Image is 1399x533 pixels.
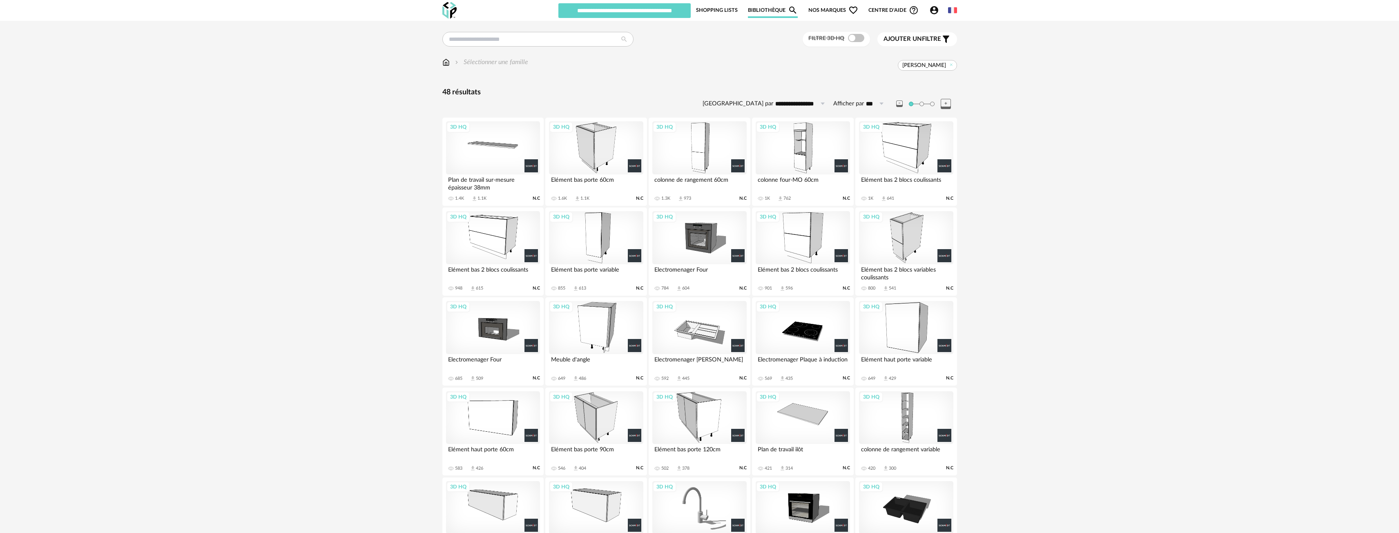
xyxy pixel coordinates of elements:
[756,301,780,312] div: 3D HQ
[549,264,643,281] div: Elément bas porte variable
[476,466,483,471] div: 426
[471,196,477,202] span: Download icon
[442,58,450,67] img: svg+xml;base64,PHN2ZyB3aWR0aD0iMTYiIGhlaWdodD0iMTciIHZpZXdCb3g9IjAgMCAxNiAxNyIgZmlsbD0ibm9uZSIgeG...
[476,285,483,291] div: 615
[946,465,953,471] span: N.C
[442,2,457,19] img: OXP
[446,392,470,402] div: 3D HQ
[476,376,483,381] div: 509
[739,465,747,471] span: N.C
[859,122,883,132] div: 3D HQ
[545,297,647,386] a: 3D HQ Meuble d'angle 649 Download icon 486 N.C
[868,466,875,471] div: 420
[848,5,858,15] span: Heart Outline icon
[756,354,850,370] div: Electromenager Plaque à induction
[652,354,746,370] div: Electromenager [PERSON_NAME]
[752,118,853,206] a: 3D HQ colonne four-MO 60cm 1K Download icon 762 N.C
[652,264,746,281] div: Electromenager Four
[696,2,738,18] a: Shopping Lists
[783,196,791,201] div: 762
[889,376,896,381] div: 429
[889,466,896,471] div: 300
[442,207,544,296] a: 3D HQ Elément bas 2 blocs coulissants 948 Download icon 615 N.C
[477,196,486,201] div: 1.1K
[573,375,579,381] span: Download icon
[859,354,953,370] div: Elément haut porte variable
[652,444,746,460] div: Elément bas porte 120cm
[779,465,785,471] span: Download icon
[833,100,864,108] label: Afficher par
[676,465,682,471] span: Download icon
[455,376,462,381] div: 685
[442,118,544,206] a: 3D HQ Plan de travail sur-mesure épaisseur 38mm 1.4K Download icon 1.1K N.C
[739,285,747,291] span: N.C
[455,196,464,201] div: 1.4K
[946,196,953,201] span: N.C
[777,196,783,202] span: Download icon
[661,466,669,471] div: 502
[661,285,669,291] div: 784
[756,482,780,492] div: 3D HQ
[859,174,953,191] div: Elément bas 2 blocs coulissants
[941,34,951,44] span: Filter icon
[855,118,957,206] a: 3D HQ Elément bas 2 blocs coulissants 1K Download icon 641 N.C
[859,212,883,222] div: 3D HQ
[946,375,953,381] span: N.C
[756,174,850,191] div: colonne four-MO 60cm
[748,2,798,18] a: BibliothèqueMagnify icon
[881,196,887,202] span: Download icon
[549,174,643,191] div: Elément bas porte 60cm
[636,375,643,381] span: N.C
[446,212,470,222] div: 3D HQ
[533,285,540,291] span: N.C
[843,375,850,381] span: N.C
[843,285,850,291] span: N.C
[868,285,875,291] div: 800
[785,466,793,471] div: 314
[545,118,647,206] a: 3D HQ Elément bas porte 60cm 1.6K Download icon 1.1K N.C
[533,196,540,201] span: N.C
[446,444,540,460] div: Elément haut porte 60cm
[649,207,750,296] a: 3D HQ Electromenager Four 784 Download icon 604 N.C
[649,388,750,476] a: 3D HQ Elément bas porte 120cm 502 Download icon 378 N.C
[446,122,470,132] div: 3D HQ
[446,264,540,281] div: Elément bas 2 blocs coulissants
[533,375,540,381] span: N.C
[889,285,896,291] div: 541
[549,482,573,492] div: 3D HQ
[843,196,850,201] span: N.C
[636,285,643,291] span: N.C
[446,354,540,370] div: Electromenager Four
[676,285,682,292] span: Download icon
[785,376,793,381] div: 435
[808,36,844,41] span: Filtre 3D HQ
[682,376,689,381] div: 445
[661,196,670,201] div: 1.3K
[788,5,798,15] span: Magnify icon
[470,285,476,292] span: Download icon
[929,5,939,15] span: Account Circle icon
[756,392,780,402] div: 3D HQ
[574,196,580,202] span: Download icon
[545,388,647,476] a: 3D HQ Elément bas porte 90cm 546 Download icon 404 N.C
[752,388,853,476] a: 3D HQ Plan de travail ilôt 421 Download icon 314 N.C
[739,375,747,381] span: N.C
[765,376,772,381] div: 569
[682,466,689,471] div: 378
[946,285,953,291] span: N.C
[808,2,858,18] span: Nos marques
[859,264,953,281] div: Elément bas 2 blocs variables coulissants
[909,5,919,15] span: Help Circle Outline icon
[785,285,793,291] div: 596
[779,375,785,381] span: Download icon
[765,466,772,471] div: 421
[739,196,747,201] span: N.C
[855,207,957,296] a: 3D HQ Elément bas 2 blocs variables coulissants 800 Download icon 541 N.C
[652,174,746,191] div: colonne de rangement 60cm
[883,375,889,381] span: Download icon
[661,376,669,381] div: 592
[649,118,750,206] a: 3D HQ colonne de rangement 60cm 1.3K Download icon 973 N.C
[533,465,540,471] span: N.C
[859,392,883,402] div: 3D HQ
[752,297,853,386] a: 3D HQ Electromenager Plaque à induction 569 Download icon 435 N.C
